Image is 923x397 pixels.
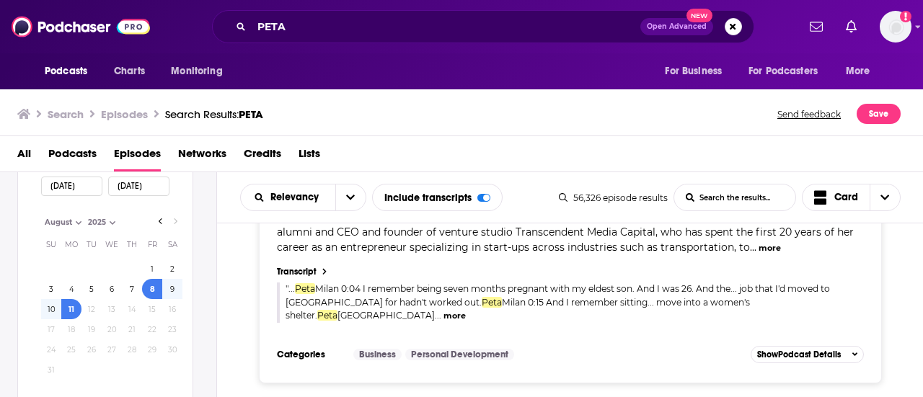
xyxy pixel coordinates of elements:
button: open menu [335,184,366,210]
button: open menu [655,58,740,85]
button: Choose View [802,184,901,211]
span: Logged in as WesBurdett [880,11,911,43]
span: Milan 0:04 I remember being seven months pregnant with my eldest son. And I was 26. And the... jo... [286,283,830,307]
a: Show notifications dropdown [840,14,862,39]
span: Milan, and Australian CEO and co-founder of JET Group, author, international speaker, LSE alumni ... [277,210,854,254]
button: 11 [61,299,81,319]
a: Podcasts [48,142,97,171]
h3: Categories [277,349,342,360]
div: 56,326 episode results [559,192,668,203]
button: 30 [162,339,182,360]
button: 9 [162,279,182,299]
button: 7 [122,279,142,299]
span: Open Advanced [647,23,707,30]
th: Thursday [122,230,142,259]
a: All [17,142,31,171]
h3: Episodes [101,107,148,121]
span: Card [834,192,858,202]
span: ... [750,241,756,254]
button: 6 [102,279,122,299]
button: 4 [61,279,81,299]
button: more [443,310,466,322]
div: Search podcasts, credits, & more... [212,10,754,43]
button: more [759,242,781,254]
th: Friday [142,230,162,259]
button: Show profile menu [880,11,911,43]
input: End Date [108,177,169,196]
th: Tuesday [81,230,102,259]
button: 20 [102,319,122,339]
button: 26 [81,339,102,360]
span: Peta [317,310,337,321]
span: " [286,283,830,321]
a: Networks [178,142,226,171]
span: Monitoring [171,61,222,81]
img: Podchaser - Follow, Share and Rate Podcasts [12,13,150,40]
img: User Profile [880,11,911,43]
button: Send feedback [773,104,845,124]
a: Transcript [277,267,864,277]
button: Save [857,104,901,124]
input: Search podcasts, credits, & more... [252,15,640,38]
button: 14 [122,299,142,319]
th: Wednesday [102,230,122,259]
button: 21 [122,319,142,339]
button: 31 [41,360,61,380]
input: Start Date [41,177,102,196]
a: Business [353,349,402,360]
span: Show Podcast Details [757,349,841,360]
span: Podcasts [45,61,87,81]
svg: Add a profile image [900,11,911,22]
button: open menu [161,58,241,85]
span: For Podcasters [748,61,818,81]
span: Charts [114,61,145,81]
span: [GEOGRAPHIC_DATA] [337,310,435,321]
a: Search Results:PETA [165,107,263,121]
span: Peta [482,297,502,308]
button: ShowPodcast Details [751,346,865,363]
a: Charts [105,58,154,85]
button: 15 [142,299,162,319]
button: 1 [142,259,162,279]
a: "...PetaMilan 0:04 I remember being seven months pregnant with my eldest son. And I was 26. And t... [286,283,830,321]
button: open menu [241,192,335,202]
button: 8 [142,279,162,299]
a: Credits [244,142,281,171]
th: Saturday [162,230,182,259]
span: New [686,9,712,22]
span: PETA [239,107,263,121]
a: Episodes [114,142,161,171]
a: Personal Development [405,349,514,360]
span: For Business [665,61,722,81]
button: open menu [35,58,106,85]
button: 17 [41,319,61,339]
button: Open AdvancedNew [640,18,713,35]
a: Lists [299,142,320,171]
button: 25 [61,339,81,360]
span: Relevancy [270,192,324,202]
button: 2 [162,259,182,279]
button: Go to previous month [154,214,168,228]
button: open menu [739,58,839,85]
button: 24 [41,339,61,360]
button: 29 [142,339,162,360]
button: 13 [102,299,122,319]
span: ... [288,283,295,294]
span: Milan 0:15 And I remember sitting... move into a women's shelter. [286,297,750,321]
span: More [846,61,870,81]
button: open menu [836,58,888,85]
button: 12 [81,299,102,319]
button: Go to next month [168,214,182,228]
span: Peta [295,283,315,294]
button: 27 [102,339,122,360]
div: Include transcripts [372,184,503,211]
h4: Transcript [277,267,317,277]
